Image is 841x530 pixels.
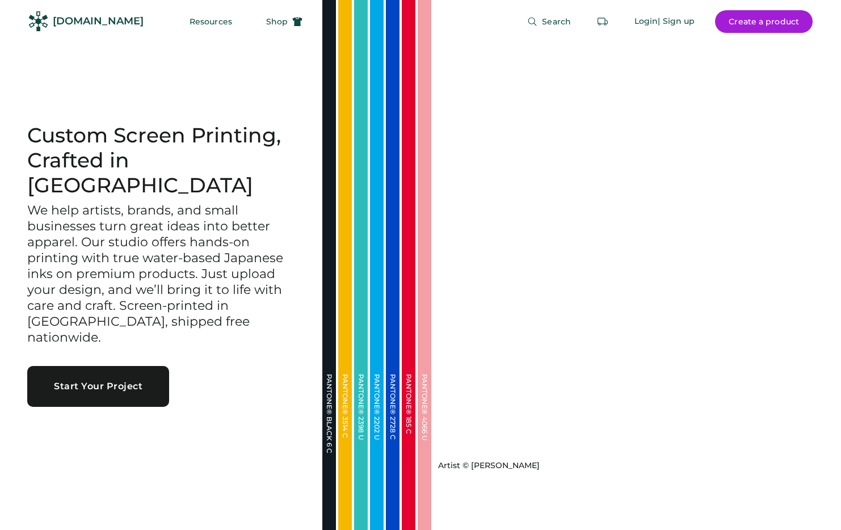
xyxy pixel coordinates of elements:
[342,374,348,487] div: PANTONE® 3514 C
[438,460,540,472] div: Artist © [PERSON_NAME]
[389,374,396,487] div: PANTONE® 2728 C
[176,10,246,33] button: Resources
[421,374,428,487] div: PANTONE® 4066 U
[27,203,295,345] h3: We help artists, brands, and small businesses turn great ideas into better apparel. Our studio of...
[266,18,288,26] span: Shop
[27,123,295,198] h1: Custom Screen Printing, Crafted in [GEOGRAPHIC_DATA]
[326,374,333,487] div: PANTONE® BLACK 6 C
[373,374,380,487] div: PANTONE® 2202 U
[658,16,695,27] div: | Sign up
[634,16,658,27] div: Login
[27,366,169,407] button: Start Your Project
[28,11,48,31] img: Rendered Logo - Screens
[591,10,614,33] button: Retrieve an order
[358,374,364,487] div: PANTONE® 2398 U
[253,10,316,33] button: Shop
[53,14,144,28] div: [DOMAIN_NAME]
[715,10,813,33] button: Create a product
[514,10,585,33] button: Search
[405,374,412,487] div: PANTONE® 185 C
[542,18,571,26] span: Search
[434,456,540,472] a: Artist © [PERSON_NAME]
